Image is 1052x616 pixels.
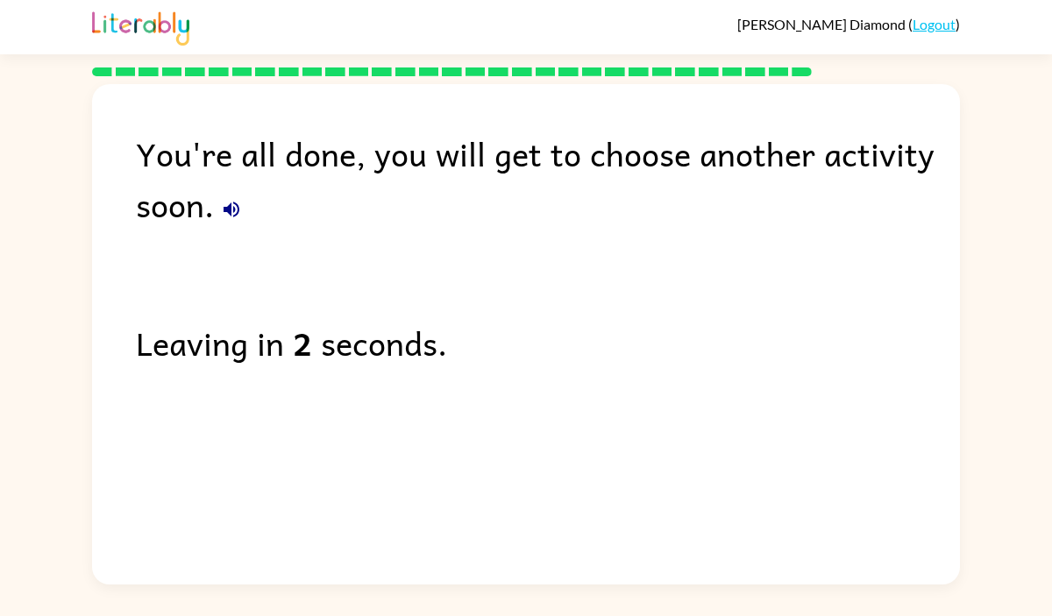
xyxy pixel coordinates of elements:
a: Logout [913,16,956,32]
div: Leaving in seconds. [136,317,960,368]
span: [PERSON_NAME] Diamond [737,16,908,32]
b: 2 [293,317,312,368]
img: Literably [92,7,189,46]
div: You're all done, you will get to choose another activity soon. [136,128,960,230]
div: ( ) [737,16,960,32]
